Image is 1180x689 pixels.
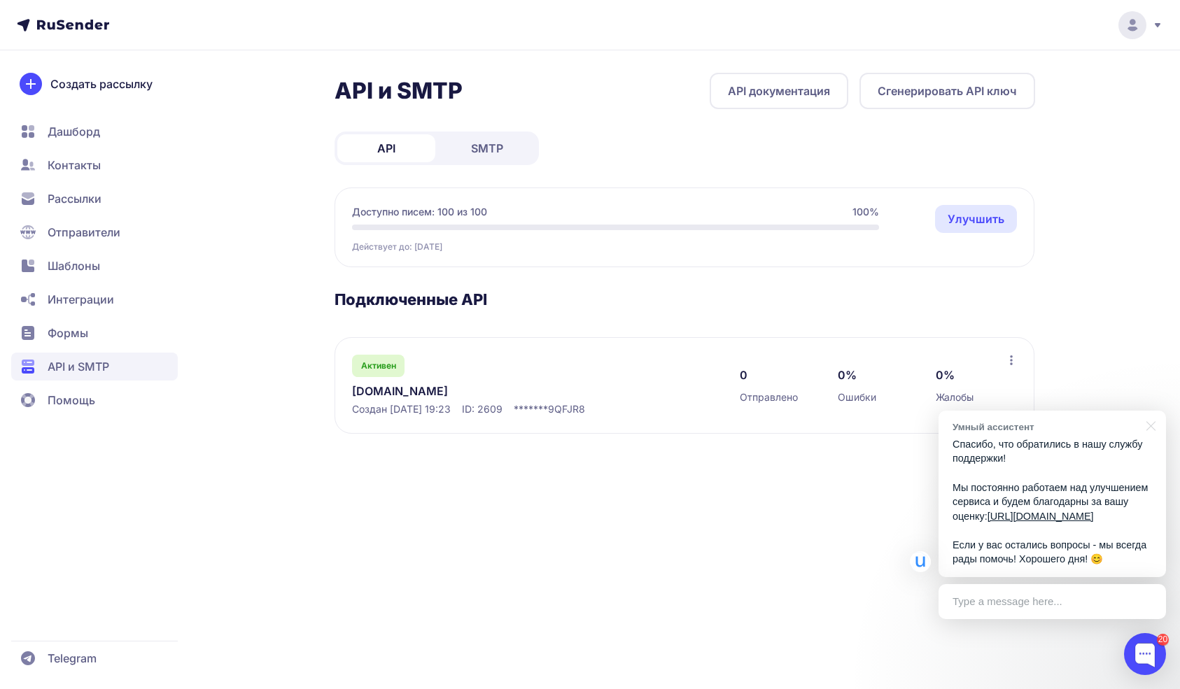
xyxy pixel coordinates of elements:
div: 20 [1157,634,1169,646]
span: Контакты [48,157,101,173]
span: Жалобы [936,390,974,404]
span: API и SMTP [48,358,109,375]
a: [URL][DOMAIN_NAME] [988,511,1094,522]
a: API документация [710,73,848,109]
span: Отправлено [740,390,798,404]
span: Формы [48,325,88,341]
div: Type a message here... [939,584,1166,619]
img: Умный ассистент [910,551,931,572]
span: Помощь [48,392,95,409]
span: Рассылки [48,190,101,207]
h3: Подключенные API [335,290,1035,309]
span: Создан [DATE] 19:23 [352,402,451,416]
button: Сгенерировать API ключ [859,73,1035,109]
span: 0% [936,367,955,383]
span: 9QFJR8 [548,402,585,416]
span: Отправители [48,224,120,241]
a: [DOMAIN_NAME] [352,383,639,399]
span: Шаблоны [48,257,100,274]
span: 0 [740,367,747,383]
p: Спасибо, что обратились в нашу службу поддержки! Мы постоянно работаем над улучшением сервиса и б... [953,437,1152,567]
span: Telegram [48,650,97,667]
span: Доступно писем: 100 из 100 [352,205,487,219]
span: 0% [838,367,857,383]
h2: API и SMTP [335,77,463,105]
a: API [337,134,435,162]
a: Telegram [11,644,178,672]
a: SMTP [438,134,536,162]
span: Активен [361,360,396,371]
span: 100% [852,205,879,219]
span: ID: 2609 [462,402,503,416]
div: Умный ассистент [953,420,1138,434]
span: API [377,140,395,157]
a: Улучшить [935,205,1017,233]
span: Ошибки [838,390,876,404]
span: Интеграции [48,291,114,308]
span: SMTP [471,140,503,157]
span: Дашборд [48,123,100,140]
span: Создать рассылку [50,76,153,92]
span: Действует до: [DATE] [352,241,442,253]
